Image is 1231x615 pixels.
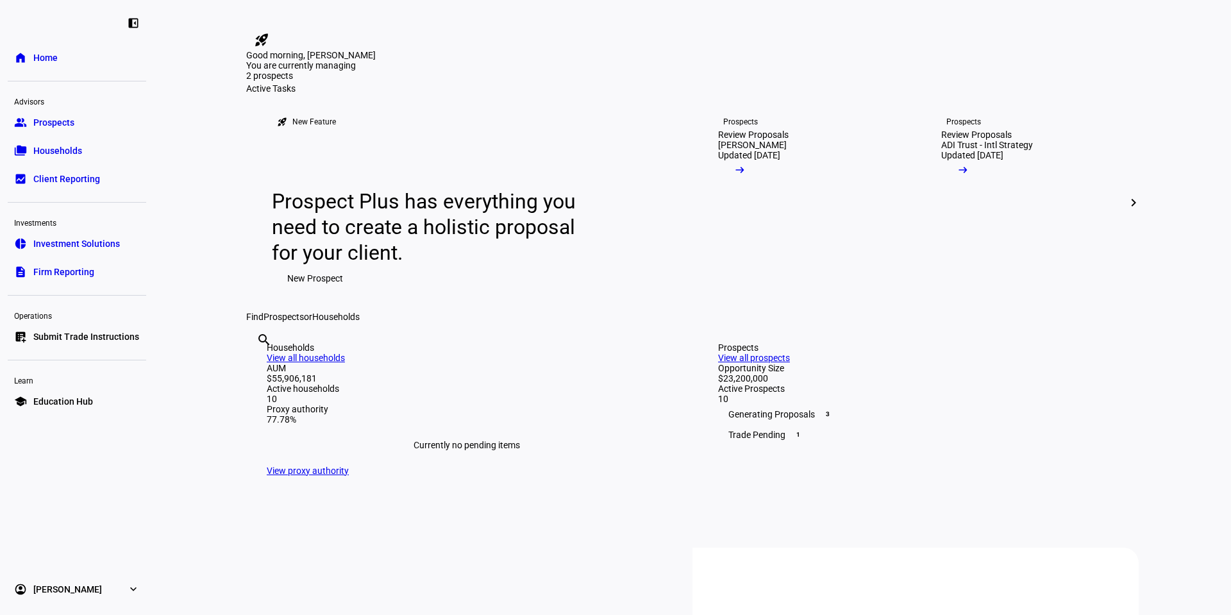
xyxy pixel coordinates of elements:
[33,265,94,278] span: Firm Reporting
[957,164,969,176] mat-icon: arrow_right_alt
[287,265,343,291] span: New Prospect
[723,117,758,127] div: Prospects
[718,363,1118,373] div: Opportunity Size
[33,395,93,408] span: Education Hub
[718,342,1118,353] div: Prospects
[254,32,269,47] mat-icon: rocket_launch
[718,140,787,150] div: [PERSON_NAME]
[312,312,360,322] span: Households
[941,130,1012,140] div: Review Proposals
[718,130,789,140] div: Review Proposals
[267,353,345,363] a: View all households
[267,404,667,414] div: Proxy authority
[264,312,304,322] span: Prospects
[718,373,1118,383] div: $23,200,000
[8,45,146,71] a: homeHome
[946,117,981,127] div: Prospects
[267,425,667,466] div: Currently no pending items
[8,92,146,110] div: Advisors
[267,363,667,373] div: AUM
[14,237,27,250] eth-mat-symbol: pie_chart
[8,213,146,231] div: Investments
[267,373,667,383] div: $55,906,181
[8,166,146,192] a: bid_landscapeClient Reporting
[33,173,100,185] span: Client Reporting
[8,110,146,135] a: groupProspects
[256,350,259,365] input: Enter name of prospect or household
[33,237,120,250] span: Investment Solutions
[127,583,140,596] eth-mat-symbol: expand_more
[267,383,667,394] div: Active households
[8,306,146,324] div: Operations
[14,583,27,596] eth-mat-symbol: account_circle
[33,116,74,129] span: Prospects
[256,332,272,348] mat-icon: search
[246,312,1139,322] div: Find or
[246,50,1139,60] div: Good morning, [PERSON_NAME]
[8,231,146,257] a: pie_chartInvestment Solutions
[718,353,790,363] a: View all prospects
[941,150,1003,160] div: Updated [DATE]
[14,116,27,129] eth-mat-symbol: group
[733,164,746,176] mat-icon: arrow_right_alt
[272,189,588,265] div: Prospect Plus has everything you need to create a holistic proposal for your client.
[14,144,27,157] eth-mat-symbol: folder_copy
[246,71,374,81] div: 2 prospects
[292,117,336,127] div: New Feature
[272,265,358,291] button: New Prospect
[127,17,140,29] eth-mat-symbol: left_panel_close
[718,150,780,160] div: Updated [DATE]
[823,409,833,419] span: 3
[33,583,102,596] span: [PERSON_NAME]
[921,94,1134,312] a: ProspectsReview ProposalsADI Trust - Intl StrategyUpdated [DATE]
[8,259,146,285] a: descriptionFirm Reporting
[14,173,27,185] eth-mat-symbol: bid_landscape
[14,330,27,343] eth-mat-symbol: list_alt_add
[1126,195,1141,210] mat-icon: chevron_right
[793,430,803,440] span: 1
[277,117,287,127] mat-icon: rocket_launch
[8,371,146,389] div: Learn
[267,414,667,425] div: 77.78%
[246,60,356,71] span: You are currently managing
[718,383,1118,394] div: Active Prospects
[14,51,27,64] eth-mat-symbol: home
[267,342,667,353] div: Households
[14,265,27,278] eth-mat-symbol: description
[33,144,82,157] span: Households
[718,394,1118,404] div: 10
[246,83,1139,94] div: Active Tasks
[267,466,349,476] a: View proxy authority
[698,94,910,312] a: ProspectsReview Proposals[PERSON_NAME]Updated [DATE]
[33,51,58,64] span: Home
[8,138,146,164] a: folder_copyHouseholds
[941,140,1033,150] div: ADI Trust - Intl Strategy
[14,395,27,408] eth-mat-symbol: school
[33,330,139,343] span: Submit Trade Instructions
[267,394,667,404] div: 10
[718,425,1118,445] div: Trade Pending
[718,404,1118,425] div: Generating Proposals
